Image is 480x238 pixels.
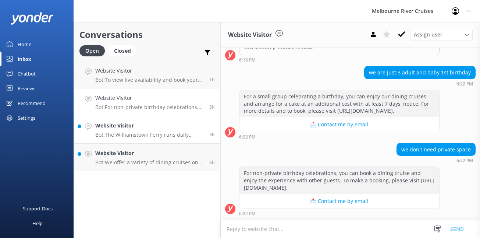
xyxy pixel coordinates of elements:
[95,104,204,111] p: Bot: For non-private birthday celebrations, you can book a dining cruise and enjoy the experience...
[74,144,220,171] a: Website VisitorBot:We offer a variety of dining cruises on the Yarra River, combining great food ...
[109,46,140,55] a: Closed
[365,66,475,79] div: we are just 3 adult and baby 1st birthday
[79,28,215,42] h2: Conversations
[95,67,204,75] h4: Website Visitor
[23,201,53,216] div: Support Docs
[239,90,439,117] div: For a small group celebrating a birthday, you can enjoy our dining cruises and arrange for a cake...
[239,211,256,216] strong: 6:22 PM
[18,37,31,52] div: Home
[74,116,220,144] a: Website VisitorBot:The Williamstown Ferry runs daily during summer and school holidays, but in wi...
[209,159,215,165] span: 05:04pm 18-Aug-2025 (UTC +10:00) Australia/Sydney
[456,158,473,163] strong: 6:22 PM
[414,31,442,39] span: Assign user
[95,94,204,102] h4: Website Visitor
[397,158,476,163] div: 06:22pm 18-Aug-2025 (UTC +10:00) Australia/Sydney
[11,12,53,24] img: yonder-white-logo.png
[18,66,36,81] div: Chatbot
[209,104,215,110] span: 06:22pm 18-Aug-2025 (UTC +10:00) Australia/Sydney
[209,132,215,138] span: 05:44pm 18-Aug-2025 (UTC +10:00) Australia/Sydney
[239,211,440,216] div: 06:22pm 18-Aug-2025 (UTC +10:00) Australia/Sydney
[364,81,476,86] div: 06:22pm 18-Aug-2025 (UTC +10:00) Australia/Sydney
[239,135,256,139] strong: 6:22 PM
[95,77,204,83] p: Bot: To view live availability and book your Melbourne River Cruise experience, click [URL][DOMAI...
[74,88,220,116] a: Website VisitorBot:For non-private birthday celebrations, you can book a dining cruise and enjoy ...
[239,117,439,132] button: 📩 Contact me by email
[239,57,440,62] div: 06:18pm 18-Aug-2025 (UTC +10:00) Australia/Sydney
[74,61,220,88] a: Website VisitorBot:To view live availability and book your Melbourne River Cruise experience, cli...
[95,122,204,130] h4: Website Visitor
[209,76,215,83] span: 09:51pm 18-Aug-2025 (UTC +10:00) Australia/Sydney
[239,134,440,139] div: 06:22pm 18-Aug-2025 (UTC +10:00) Australia/Sydney
[228,30,272,40] h3: Website Visitor
[109,45,136,56] div: Closed
[410,29,473,41] div: Assign User
[239,194,439,209] button: 📩 Contact me by email
[79,46,109,55] a: Open
[95,132,204,138] p: Bot: The Williamstown Ferry runs daily during summer and school holidays, but in winter, it opera...
[79,45,105,56] div: Open
[239,167,439,194] div: For non-private birthday celebrations, you can book a dining cruise and enjoy the experience with...
[456,82,473,86] strong: 6:22 PM
[239,58,256,62] strong: 6:18 PM
[18,81,35,96] div: Reviews
[18,111,35,125] div: Settings
[32,216,43,231] div: Help
[95,159,204,166] p: Bot: We offer a variety of dining cruises on the Yarra River, combining great food with beautiful...
[18,96,46,111] div: Recommend
[18,52,31,66] div: Inbox
[95,149,204,157] h4: Website Visitor
[397,143,475,156] div: we don't need private space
